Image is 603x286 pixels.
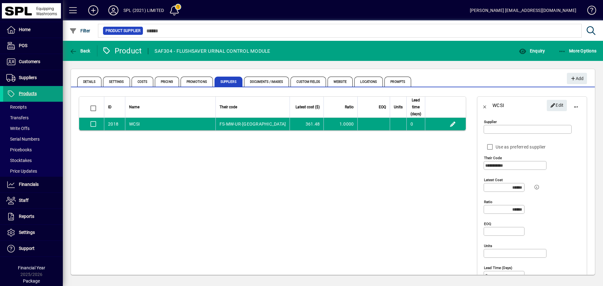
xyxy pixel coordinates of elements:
td: 361.48 [290,118,323,130]
span: Locations [354,77,383,87]
td: FS-MW-UR-[GEOGRAPHIC_DATA] [215,118,290,130]
span: Settings [103,77,130,87]
a: Pricebooks [3,144,63,155]
a: POS [3,38,63,54]
span: Settings [19,230,35,235]
a: Knowledge Base [583,1,595,22]
span: Serial Numbers [6,137,40,142]
mat-label: Ratio [484,200,492,204]
td: WCSI [125,118,215,130]
button: Edit [448,119,458,129]
span: Costs [132,77,154,87]
span: Pricebooks [6,147,32,152]
span: Ratio [345,104,354,111]
a: Support [3,241,63,256]
button: Edit [547,100,567,111]
span: More Options [558,48,597,53]
button: More Options [557,45,598,57]
span: Edit [550,100,564,111]
span: Home [19,27,30,32]
app-page-header-button: Back [63,45,97,57]
td: 1.0000 [323,118,357,130]
span: Website [328,77,353,87]
a: Suppliers [3,70,63,86]
mat-label: Lead time (days) [484,266,512,270]
mat-label: Latest cost [484,178,503,182]
span: Filter [69,28,90,33]
button: Back [68,45,92,57]
div: 2018 [108,121,118,127]
span: Back [69,48,90,53]
span: Pricing [155,77,179,87]
span: Their code [220,104,237,111]
span: Add [570,73,584,84]
span: Financials [19,182,39,187]
button: Enquiry [517,45,546,57]
span: Units [394,104,403,111]
span: Details [77,77,101,87]
mat-label: Units [484,244,492,248]
span: ID [108,104,111,111]
span: Custom Fields [291,77,326,87]
a: Settings [3,225,63,240]
mat-label: Their code [484,156,502,160]
button: Add [567,73,587,84]
a: Financials [3,177,63,192]
a: Write Offs [3,123,63,134]
span: Documents / Images [244,77,289,87]
span: Products [19,91,37,96]
span: Support [19,246,35,251]
mat-label: EOQ [484,222,491,226]
a: Price Updates [3,166,63,176]
span: Package [23,278,40,283]
span: POS [19,43,27,48]
button: Back [477,98,492,113]
a: Customers [3,54,63,70]
span: Financial Year [18,265,45,270]
span: Name [129,104,139,111]
div: SPL (2021) LIMITED [123,5,164,15]
span: Reports [19,214,34,219]
div: SAF304 - FLUSHSAVER URINAL CONTROL MODULE [155,46,270,56]
a: Stocktakes [3,155,63,166]
span: Prompts [384,77,411,87]
a: Reports [3,209,63,224]
span: Customers [19,59,40,64]
span: Write Offs [6,126,30,131]
span: Promotions [181,77,213,87]
span: Staff [19,198,29,203]
span: Suppliers [215,77,242,87]
a: Staff [3,193,63,208]
button: Add [83,5,103,16]
span: EOQ [379,104,386,111]
a: Receipts [3,102,63,112]
span: Suppliers [19,75,37,80]
td: 0 [406,118,425,130]
button: More options [568,98,584,113]
div: Product [102,46,142,56]
button: Filter [68,25,92,36]
button: Profile [103,5,123,16]
div: [PERSON_NAME] [EMAIL_ADDRESS][DOMAIN_NAME] [470,5,576,15]
a: Serial Numbers [3,134,63,144]
mat-label: Supplier [484,120,497,124]
span: Lead time (days) [410,97,421,117]
div: WCSI [492,100,504,111]
span: Product Supplier [106,28,140,34]
span: Price Updates [6,169,37,174]
span: Latest cost ($) [296,104,320,111]
a: Home [3,22,63,38]
span: Receipts [6,105,27,110]
a: Transfers [3,112,63,123]
span: Transfers [6,115,29,120]
span: Enquiry [519,48,545,53]
span: Stocktakes [6,158,32,163]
